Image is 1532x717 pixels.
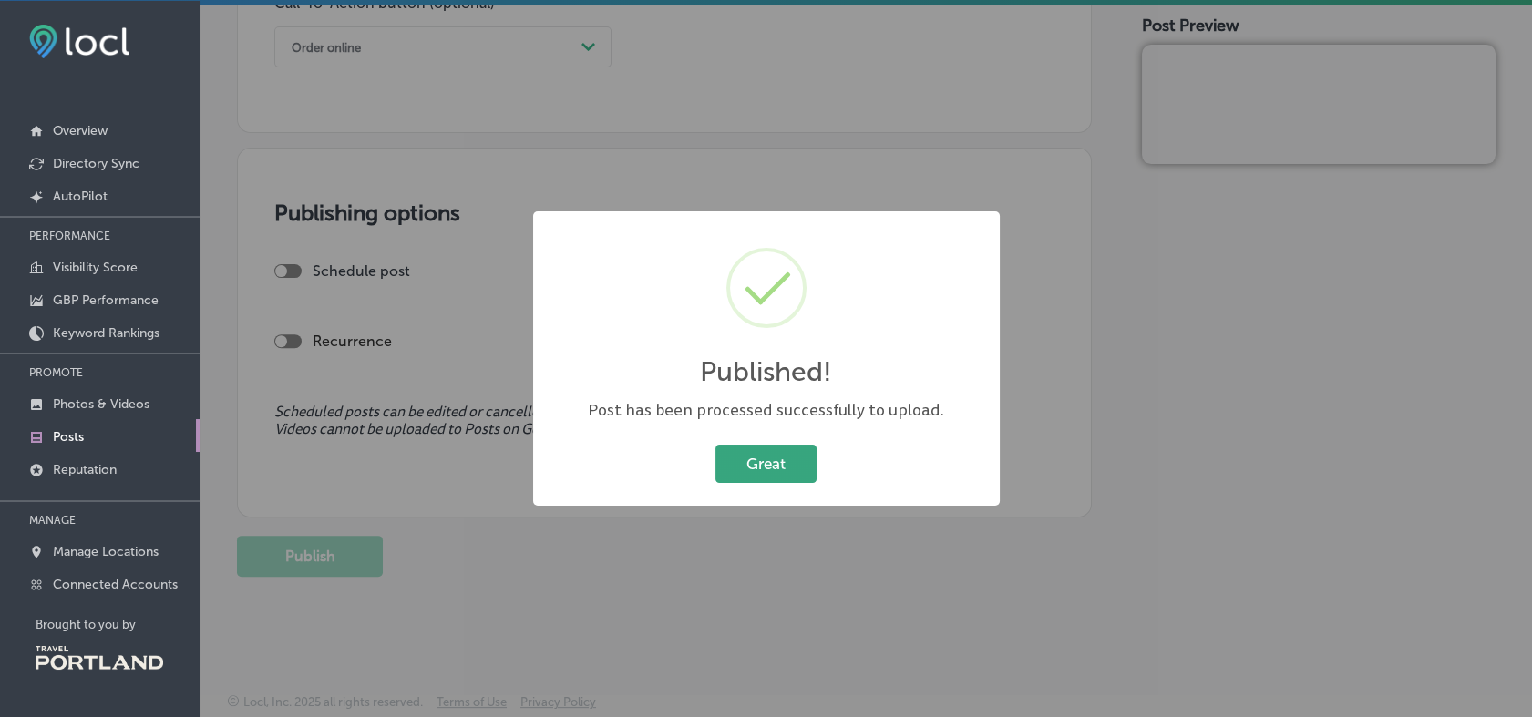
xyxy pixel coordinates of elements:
[53,189,108,204] p: AutoPilot
[36,646,163,670] img: Travel Portland
[36,618,200,631] p: Brought to you by
[53,577,178,592] p: Connected Accounts
[53,292,159,308] p: GBP Performance
[551,399,982,422] div: Post has been processed successfully to upload.
[53,325,159,341] p: Keyword Rankings
[700,355,832,388] h2: Published!
[29,25,129,58] img: fda3e92497d09a02dc62c9cd864e3231.png
[53,396,149,412] p: Photos & Videos
[53,429,84,445] p: Posts
[53,260,138,275] p: Visibility Score
[53,462,117,477] p: Reputation
[715,445,817,482] button: Great
[53,123,108,138] p: Overview
[53,544,159,559] p: Manage Locations
[53,156,139,171] p: Directory Sync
